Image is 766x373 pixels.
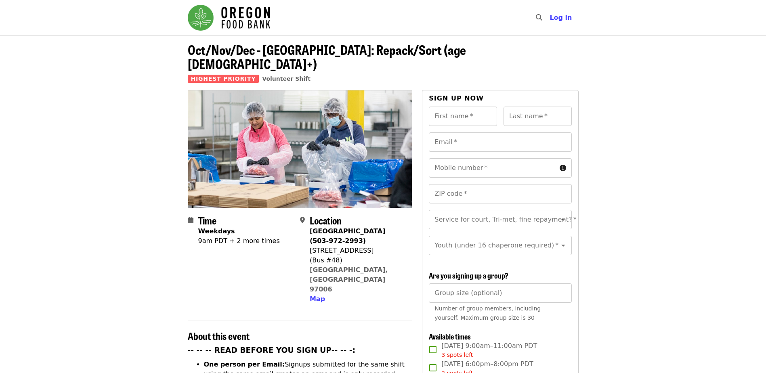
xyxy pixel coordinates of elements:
button: Map [310,294,325,304]
img: Oregon Food Bank - Home [188,5,270,31]
button: Log in [543,10,578,26]
strong: Weekdays [198,227,235,235]
span: Oct/Nov/Dec - [GEOGRAPHIC_DATA]: Repack/Sort (age [DEMOGRAPHIC_DATA]+) [188,40,466,73]
input: ZIP code [429,184,571,203]
span: Time [198,213,216,227]
i: circle-info icon [560,164,566,172]
input: Search [547,8,554,27]
input: Last name [504,107,572,126]
button: Open [558,214,569,225]
span: Sign up now [429,94,484,102]
input: First name [429,107,497,126]
input: Email [429,132,571,152]
div: (Bus #48) [310,256,406,265]
i: search icon [536,14,542,21]
span: 3 spots left [441,352,473,358]
input: Mobile number [429,158,556,178]
span: Highest Priority [188,75,259,83]
span: Location [310,213,342,227]
i: map-marker-alt icon [300,216,305,224]
span: [DATE] 9:00am–11:00am PDT [441,341,537,359]
button: Open [558,240,569,251]
span: Available times [429,331,471,342]
span: Number of group members, including yourself. Maximum group size is 30 [434,305,541,321]
i: calendar icon [188,216,193,224]
input: [object Object] [429,283,571,303]
a: [GEOGRAPHIC_DATA], [GEOGRAPHIC_DATA] 97006 [310,266,388,293]
strong: [GEOGRAPHIC_DATA] (503-972-2993) [310,227,385,245]
strong: One person per Email: [204,360,285,368]
div: 9am PDT + 2 more times [198,236,280,246]
strong: -- -- -- READ BEFORE YOU SIGN UP-- -- -: [188,346,356,354]
span: Log in [550,14,572,21]
a: Volunteer Shift [262,75,311,82]
img: Oct/Nov/Dec - Beaverton: Repack/Sort (age 10+) organized by Oregon Food Bank [188,90,412,207]
span: About this event [188,329,250,343]
span: Map [310,295,325,303]
div: [STREET_ADDRESS] [310,246,406,256]
span: Are you signing up a group? [429,270,508,281]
